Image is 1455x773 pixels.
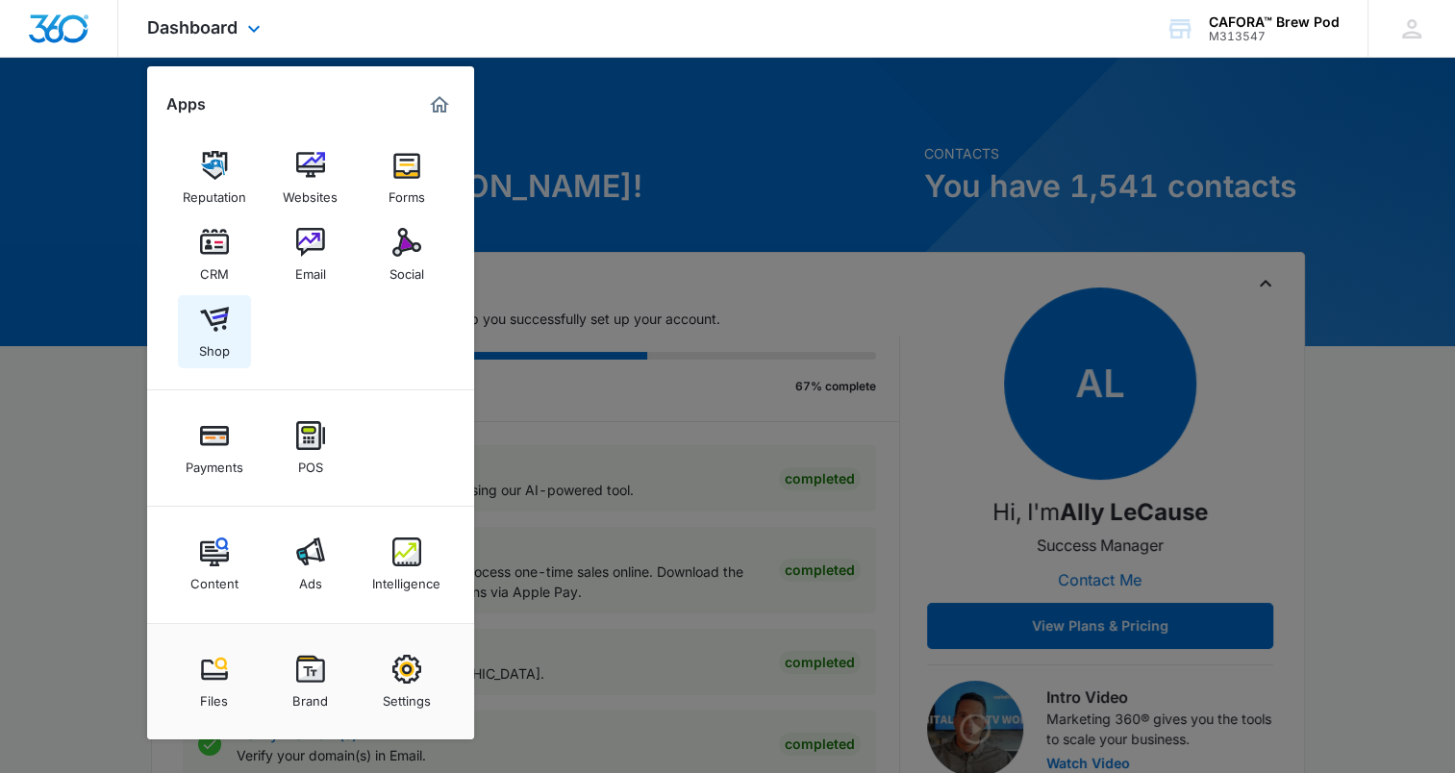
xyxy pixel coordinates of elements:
a: Marketing 360® Dashboard [424,89,455,120]
a: POS [274,411,347,485]
a: Settings [370,645,443,718]
a: Files [178,645,251,718]
div: Social [389,257,424,282]
div: Payments [186,450,243,475]
a: Email [274,218,347,291]
div: Reputation [183,180,246,205]
a: Social [370,218,443,291]
span: Dashboard [147,17,238,37]
div: Brand [292,684,328,709]
a: Brand [274,645,347,718]
div: CRM [200,257,229,282]
a: Payments [178,411,251,485]
a: Intelligence [370,528,443,601]
div: Ads [299,566,322,591]
a: Reputation [178,141,251,214]
div: Forms [389,180,425,205]
div: Email [295,257,326,282]
a: Content [178,528,251,601]
a: Shop [178,295,251,368]
a: Forms [370,141,443,214]
div: Content [190,566,238,591]
div: POS [298,450,323,475]
a: CRM [178,218,251,291]
div: Files [200,684,228,709]
div: Settings [383,684,431,709]
div: Websites [283,180,338,205]
a: Websites [274,141,347,214]
h2: Apps [166,95,206,113]
div: Intelligence [372,566,440,591]
a: Ads [274,528,347,601]
div: Shop [199,334,230,359]
div: account id [1209,30,1340,43]
div: account name [1209,14,1340,30]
